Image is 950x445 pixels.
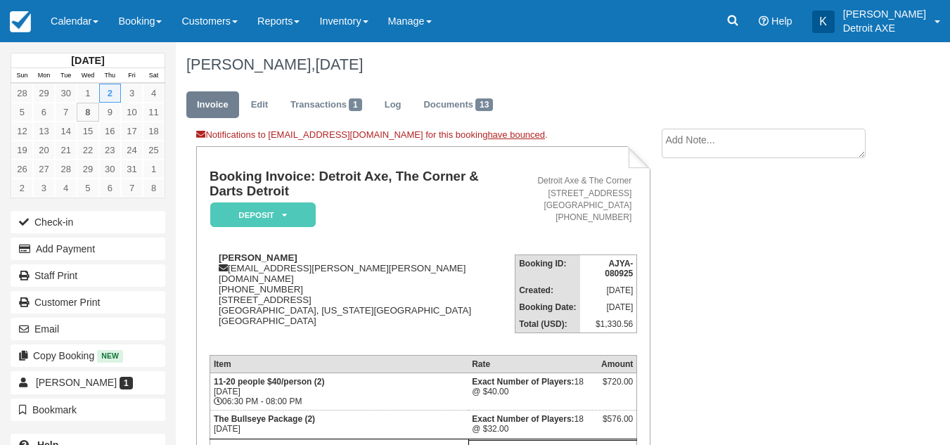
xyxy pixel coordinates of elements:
[121,160,143,179] a: 31
[77,68,98,84] th: Wed
[55,68,77,84] th: Tue
[592,356,637,373] th: Amount
[596,377,633,398] div: $720.00
[580,282,637,299] td: [DATE]
[605,259,633,278] strong: AJYA-080925
[121,84,143,103] a: 3
[210,411,468,439] td: [DATE]
[121,179,143,198] a: 7
[77,122,98,141] a: 15
[186,91,239,119] a: Invoice
[315,56,363,73] span: [DATE]
[11,103,33,122] a: 5
[121,141,143,160] a: 24
[468,373,592,411] td: 18 @ $40.00
[487,129,545,140] a: have bounced
[33,68,55,84] th: Mon
[520,175,631,224] address: Detroit Axe & The Corner [STREET_ADDRESS] [GEOGRAPHIC_DATA] [PHONE_NUMBER]
[515,254,580,282] th: Booking ID:
[210,202,311,228] a: Deposit
[515,299,580,316] th: Booking Date:
[77,103,98,122] a: 8
[771,15,792,27] span: Help
[11,122,33,141] a: 12
[580,316,637,333] td: $1,330.56
[11,264,165,287] a: Staff Print
[33,103,55,122] a: 6
[210,356,468,373] th: Item
[33,160,55,179] a: 27
[349,98,362,111] span: 1
[97,350,123,362] span: New
[468,356,592,373] th: Rate
[143,160,165,179] a: 1
[515,282,580,299] th: Created:
[472,377,574,387] strong: Exact Number of Players
[121,103,143,122] a: 10
[812,11,835,33] div: K
[143,141,165,160] a: 25
[99,103,121,122] a: 9
[11,238,165,260] button: Add Payment
[515,316,580,333] th: Total (USD):
[33,84,55,103] a: 29
[143,179,165,198] a: 8
[55,141,77,160] a: 21
[99,84,121,103] a: 2
[210,169,515,198] h1: Booking Invoice: Detroit Axe, The Corner & Darts Detroit
[143,103,165,122] a: 11
[843,7,926,21] p: [PERSON_NAME]
[240,91,278,119] a: Edit
[55,122,77,141] a: 14
[71,55,104,66] strong: [DATE]
[77,160,98,179] a: 29
[99,179,121,198] a: 6
[219,252,297,263] strong: [PERSON_NAME]
[214,377,324,387] strong: 11-20 people $40/person (2)
[55,160,77,179] a: 28
[55,84,77,103] a: 30
[186,56,878,73] h1: [PERSON_NAME],
[210,252,515,344] div: [EMAIL_ADDRESS][PERSON_NAME][PERSON_NAME][DOMAIN_NAME] [PHONE_NUMBER] [STREET_ADDRESS] [GEOGRAPHI...
[120,377,133,389] span: 1
[11,318,165,340] button: Email
[843,21,926,35] p: Detroit AXE
[55,179,77,198] a: 4
[596,414,633,435] div: $576.00
[77,141,98,160] a: 22
[374,91,412,119] a: Log
[11,291,165,314] a: Customer Print
[11,211,165,233] button: Check-in
[472,414,574,424] strong: Exact Number of Players
[77,179,98,198] a: 5
[413,91,503,119] a: Documents13
[11,160,33,179] a: 26
[468,411,592,439] td: 18 @ $32.00
[11,141,33,160] a: 19
[759,16,769,26] i: Help
[11,179,33,198] a: 2
[143,68,165,84] th: Sat
[10,11,31,32] img: checkfront-main-nav-mini-logo.png
[11,344,165,367] button: Copy Booking New
[143,122,165,141] a: 18
[121,68,143,84] th: Fri
[33,141,55,160] a: 20
[99,122,121,141] a: 16
[11,84,33,103] a: 28
[143,84,165,103] a: 4
[210,373,468,411] td: [DATE] 06:30 PM - 08:00 PM
[11,68,33,84] th: Sun
[99,68,121,84] th: Thu
[475,98,493,111] span: 13
[196,129,650,146] div: Notifications to [EMAIL_ADDRESS][DOMAIN_NAME] for this booking .
[33,122,55,141] a: 13
[580,299,637,316] td: [DATE]
[11,371,165,394] a: [PERSON_NAME] 1
[121,122,143,141] a: 17
[77,84,98,103] a: 1
[99,160,121,179] a: 30
[55,103,77,122] a: 7
[210,202,316,227] em: Deposit
[99,141,121,160] a: 23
